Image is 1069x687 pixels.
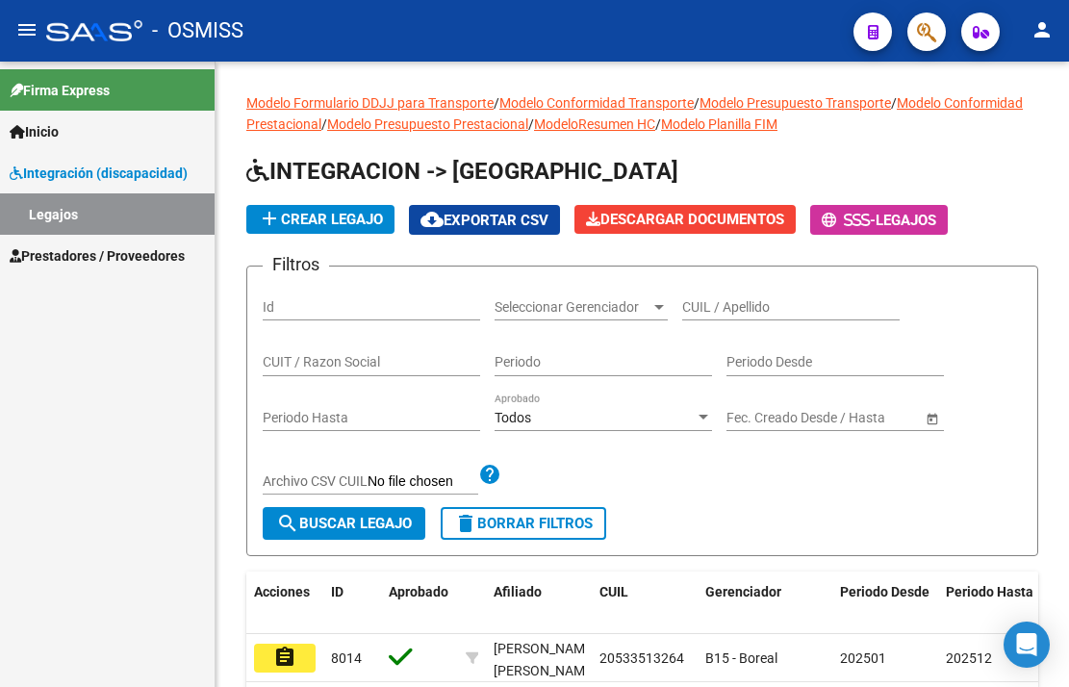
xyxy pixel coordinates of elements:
[327,116,528,132] a: Modelo Presupuesto Prestacional
[946,650,992,666] span: 202512
[495,410,531,425] span: Todos
[381,572,458,635] datatable-header-cell: Aprobado
[10,121,59,142] span: Inicio
[822,212,876,229] span: -
[1004,622,1050,668] div: Open Intercom Messenger
[454,512,477,535] mat-icon: delete
[420,208,444,231] mat-icon: cloud_download
[813,410,907,426] input: Fecha fin
[832,572,938,635] datatable-header-cell: Periodo Desde
[495,299,650,316] span: Seleccionar Gerenciador
[534,116,655,132] a: ModeloResumen HC
[323,572,381,635] datatable-header-cell: ID
[840,650,886,666] span: 202501
[276,515,412,532] span: Buscar Legajo
[10,245,185,267] span: Prestadores / Proveedores
[946,584,1033,599] span: Periodo Hasta
[389,584,448,599] span: Aprobado
[726,410,797,426] input: Fecha inicio
[15,18,38,41] mat-icon: menu
[494,584,542,599] span: Afiliado
[246,572,323,635] datatable-header-cell: Acciones
[592,572,698,635] datatable-header-cell: CUIL
[273,646,296,669] mat-icon: assignment
[454,515,593,532] span: Borrar Filtros
[10,80,110,101] span: Firma Express
[254,584,310,599] span: Acciones
[152,10,243,52] span: - OSMISS
[263,473,368,489] span: Archivo CSV CUIL
[840,584,929,599] span: Periodo Desde
[494,638,597,682] div: [PERSON_NAME] [PERSON_NAME]
[441,507,606,540] button: Borrar Filtros
[705,584,781,599] span: Gerenciador
[698,572,832,635] datatable-header-cell: Gerenciador
[263,507,425,540] button: Buscar Legajo
[368,473,478,491] input: Archivo CSV CUIL
[499,95,694,111] a: Modelo Conformidad Transporte
[420,212,548,229] span: Exportar CSV
[10,163,188,184] span: Integración (discapacidad)
[922,408,942,428] button: Open calendar
[276,512,299,535] mat-icon: search
[599,650,684,666] span: 20533513264
[599,584,628,599] span: CUIL
[586,211,784,228] span: Descargar Documentos
[258,211,383,228] span: Crear Legajo
[938,572,1044,635] datatable-header-cell: Periodo Hasta
[331,584,344,599] span: ID
[574,205,796,234] button: Descargar Documentos
[246,95,494,111] a: Modelo Formulario DDJJ para Transporte
[246,205,395,234] button: Crear Legajo
[1031,18,1054,41] mat-icon: person
[810,205,948,235] button: -Legajos
[661,116,777,132] a: Modelo Planilla FIM
[486,572,592,635] datatable-header-cell: Afiliado
[700,95,891,111] a: Modelo Presupuesto Transporte
[263,251,329,278] h3: Filtros
[331,650,362,666] span: 8014
[258,207,281,230] mat-icon: add
[246,158,678,185] span: INTEGRACION -> [GEOGRAPHIC_DATA]
[876,212,936,229] span: Legajos
[409,205,560,235] button: Exportar CSV
[478,463,501,486] mat-icon: help
[705,650,777,666] span: B15 - Boreal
